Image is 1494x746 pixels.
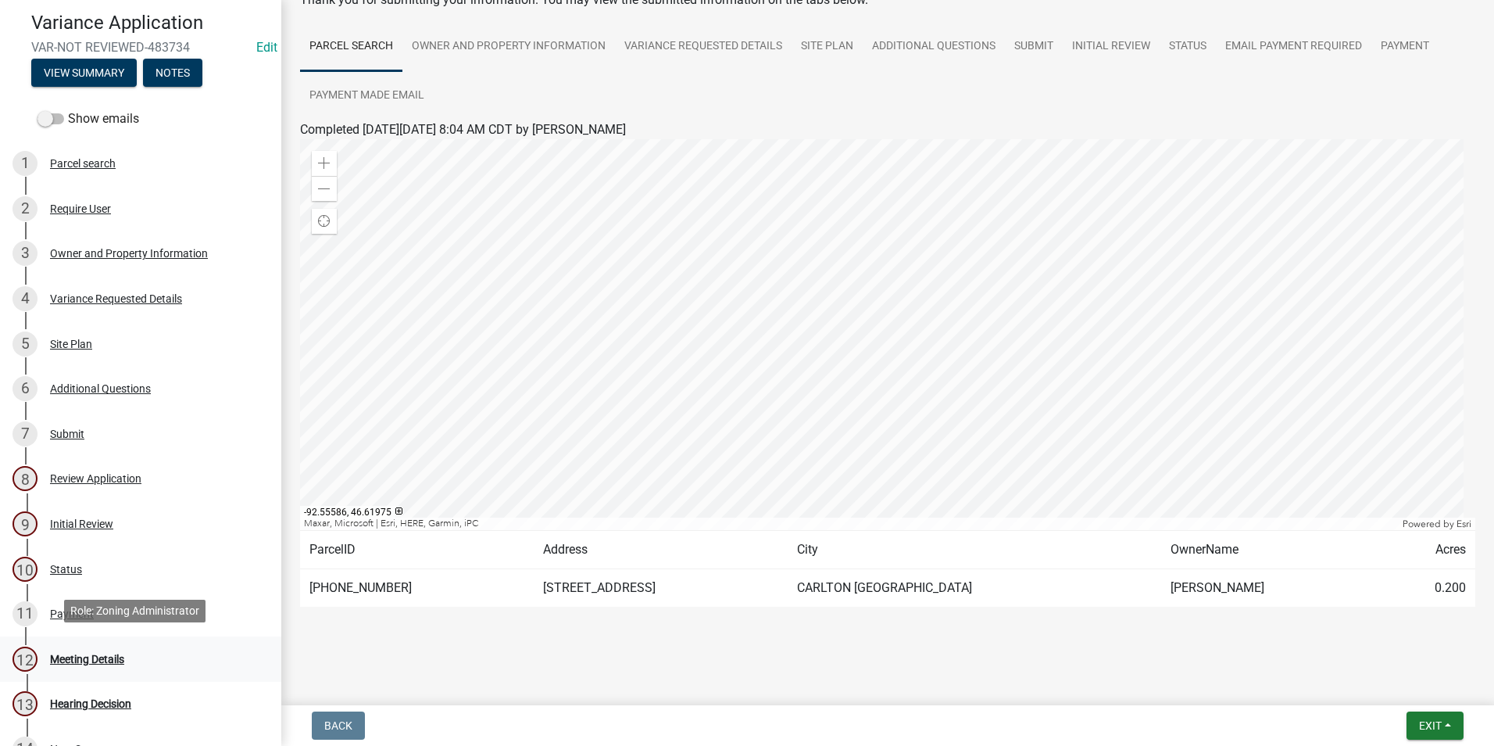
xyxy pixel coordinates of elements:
[50,518,113,529] div: Initial Review
[792,22,863,72] a: Site Plan
[50,158,116,169] div: Parcel search
[13,421,38,447] div: 7
[300,531,534,569] td: ParcelID
[13,241,38,266] div: 3
[13,466,38,491] div: 8
[300,518,1399,530] div: Maxar, Microsoft | Esri, HERE, Garmin, iPC
[534,569,787,608] td: [STREET_ADDRESS]
[1371,22,1439,72] a: Payment
[64,600,206,622] div: Role: Zoning Administrator
[143,59,202,87] button: Notes
[312,209,337,234] div: Find my location
[13,511,38,536] div: 9
[50,473,141,484] div: Review Application
[1005,22,1063,72] a: Submit
[50,564,82,575] div: Status
[31,59,137,87] button: View Summary
[788,569,1162,608] td: CARLTON [GEOGRAPHIC_DATA]
[13,196,38,221] div: 2
[256,40,277,55] a: Edit
[50,383,151,394] div: Additional Questions
[1063,22,1160,72] a: Initial Review
[31,68,137,81] wm-modal-confirm: Summary
[13,647,38,672] div: 12
[13,332,38,357] div: 5
[300,569,534,608] td: [PHONE_NUMBER]
[1378,531,1475,569] td: Acres
[615,22,792,72] a: Variance Requested Details
[300,71,434,121] a: Payment Made Email
[50,203,111,214] div: Require User
[1406,712,1464,740] button: Exit
[143,68,202,81] wm-modal-confirm: Notes
[31,40,250,55] span: VAR-NOT REVIEWED-483734
[38,109,139,128] label: Show emails
[13,151,38,176] div: 1
[402,22,615,72] a: Owner and Property Information
[1399,518,1475,530] div: Powered by
[312,176,337,201] div: Zoom out
[312,712,365,740] button: Back
[50,248,208,259] div: Owner and Property Information
[1161,531,1378,569] td: OwnerName
[13,557,38,582] div: 10
[50,654,124,665] div: Meeting Details
[50,339,92,350] div: Site Plan
[1419,719,1442,732] span: Exit
[256,40,277,55] wm-modal-confirm: Edit Application Number
[13,286,38,311] div: 4
[1160,22,1216,72] a: Status
[1378,569,1475,608] td: 0.200
[50,429,84,439] div: Submit
[863,22,1005,72] a: Additional Questions
[534,531,787,569] td: Address
[31,12,269,34] h4: Variance Application
[324,719,352,732] span: Back
[1216,22,1371,72] a: Email Payment Required
[788,531,1162,569] td: City
[300,122,626,137] span: Completed [DATE][DATE] 8:04 AM CDT by [PERSON_NAME]
[50,698,131,709] div: Hearing Decision
[312,151,337,176] div: Zoom in
[300,22,402,72] a: Parcel search
[13,376,38,401] div: 6
[13,601,38,626] div: 11
[50,293,182,304] div: Variance Requested Details
[13,691,38,716] div: 13
[1456,518,1471,529] a: Esri
[1161,569,1378,608] td: [PERSON_NAME]
[50,608,94,619] div: Payment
